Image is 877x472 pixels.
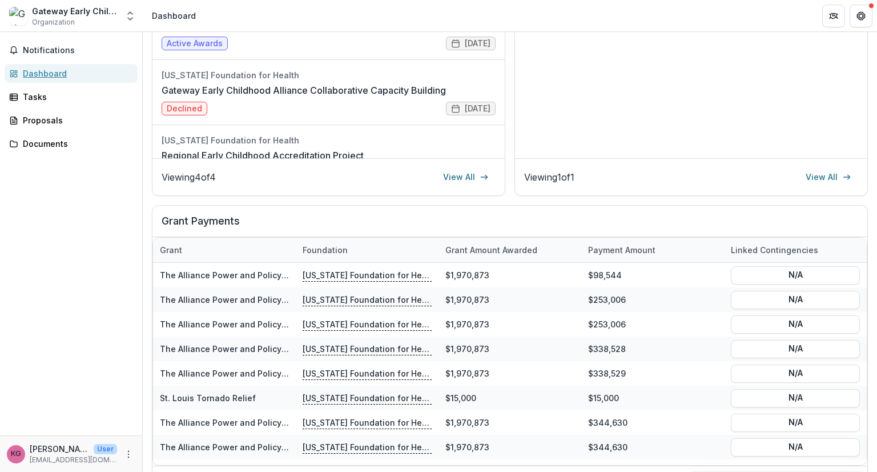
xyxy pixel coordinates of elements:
[731,266,860,284] button: N/A
[162,149,364,162] a: Regional Early Childhood Accreditation Project
[162,170,216,184] p: Viewing 4 of 4
[438,410,581,435] div: $1,970,873
[303,441,432,453] p: [US_STATE] Foundation for Health
[581,361,724,386] div: $338,529
[438,361,581,386] div: $1,970,873
[5,111,138,130] a: Proposals
[153,238,296,262] div: Grant
[23,91,128,103] div: Tasks
[303,391,432,404] p: [US_STATE] Foundation for Health
[731,438,860,456] button: N/A
[438,386,581,410] div: $15,000
[30,455,117,465] p: [EMAIL_ADDRESS][DOMAIN_NAME]
[436,168,496,186] a: View All
[581,238,724,262] div: Payment Amount
[581,435,724,459] div: $344,630
[850,5,872,27] button: Get Help
[122,447,135,461] button: More
[5,64,138,83] a: Dashboard
[9,7,27,25] img: Gateway Early Childhood Alliance
[23,114,128,126] div: Proposals
[160,442,337,452] a: The Alliance Power and Policy Action (PPAG)
[303,318,432,330] p: [US_STATE] Foundation for Health
[5,41,138,59] button: Notifications
[438,312,581,337] div: $1,970,873
[731,364,860,382] button: N/A
[152,10,196,22] div: Dashboard
[438,263,581,287] div: $1,970,873
[724,238,867,262] div: Linked Contingencies
[122,5,138,27] button: Open entity switcher
[303,293,432,306] p: [US_STATE] Foundation for Health
[303,342,432,355] p: [US_STATE] Foundation for Health
[153,244,189,256] div: Grant
[581,263,724,287] div: $98,544
[162,83,446,97] a: Gateway Early Childhood Alliance Collaborative Capacity Building
[303,416,432,429] p: [US_STATE] Foundation for Health
[162,215,858,237] h2: Grant Payments
[438,244,544,256] div: Grant amount awarded
[581,410,724,435] div: $344,630
[731,413,860,431] button: N/A
[160,344,337,354] a: The Alliance Power and Policy Action (PPAG)
[303,367,432,379] p: [US_STATE] Foundation for Health
[160,295,337,305] a: The Alliance Power and Policy Action (PPAG)
[23,67,128,79] div: Dashboard
[438,337,581,361] div: $1,970,873
[160,369,337,378] a: The Alliance Power and Policy Action (PPAG)
[438,435,581,459] div: $1,970,873
[438,238,581,262] div: Grant amount awarded
[23,138,128,150] div: Documents
[30,443,89,455] p: [PERSON_NAME]
[581,337,724,361] div: $338,528
[731,290,860,309] button: N/A
[731,315,860,333] button: N/A
[822,5,845,27] button: Partners
[94,444,117,454] p: User
[296,244,355,256] div: Foundation
[5,134,138,153] a: Documents
[731,389,860,407] button: N/A
[160,393,256,403] a: St. Louis Tornado Relief
[581,312,724,337] div: $253,006
[724,244,825,256] div: Linked Contingencies
[162,18,356,32] a: The Alliance Power and Policy Action (PPAG)
[438,287,581,312] div: $1,970,873
[32,17,75,27] span: Organization
[160,418,337,427] a: The Alliance Power and Policy Action (PPAG)
[5,87,138,106] a: Tasks
[731,339,860,358] button: N/A
[160,270,337,280] a: The Alliance Power and Policy Action (PPAG)
[23,46,133,55] span: Notifications
[11,450,21,458] div: Karen Gainor
[581,287,724,312] div: $253,006
[799,168,858,186] a: View All
[524,170,574,184] p: Viewing 1 of 1
[147,7,200,24] nav: breadcrumb
[303,269,432,281] p: [US_STATE] Foundation for Health
[32,5,118,17] div: Gateway Early Childhood Alliance
[581,386,724,410] div: $15,000
[581,244,662,256] div: Payment Amount
[296,238,438,262] div: Foundation
[160,319,337,329] a: The Alliance Power and Policy Action (PPAG)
